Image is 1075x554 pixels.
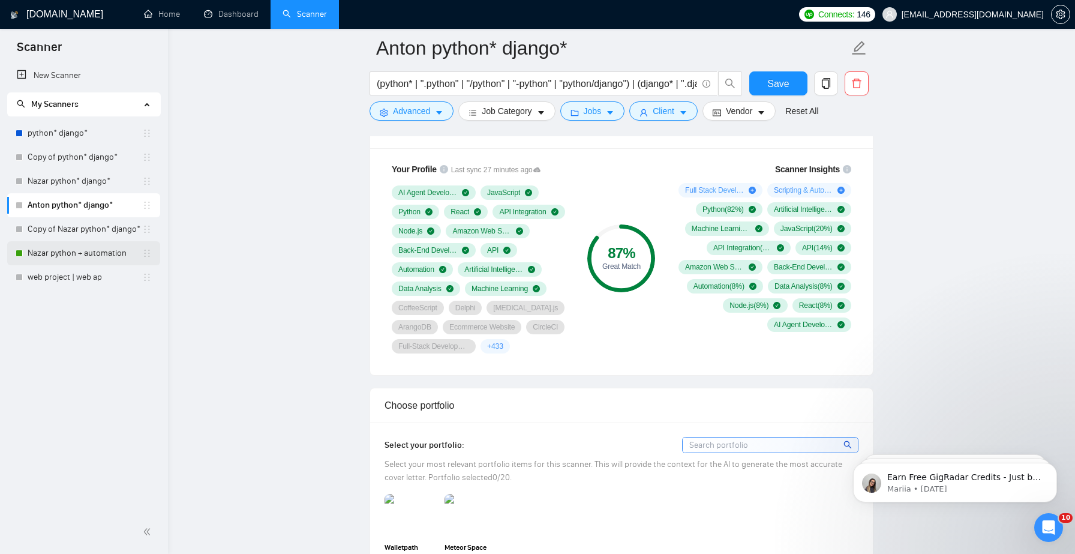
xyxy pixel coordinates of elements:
span: check-circle [837,206,845,213]
input: Search portfolio [683,438,858,453]
span: Advanced [393,104,430,118]
button: settingAdvancedcaret-down [370,101,454,121]
span: search [719,78,741,89]
span: holder [142,248,152,258]
a: setting [1051,10,1070,19]
li: Anton python* django* [7,193,160,217]
li: web project | web ap [7,265,160,289]
span: API Integration [499,207,546,217]
span: Scripting & Automation ( 14 %) [774,185,833,195]
a: homeHome [144,9,180,19]
img: logo [10,5,19,25]
span: double-left [143,526,155,538]
span: Last sync 27 minutes ago [451,164,541,176]
li: Nazar python* django* [7,169,160,193]
span: Automation [398,265,434,274]
span: edit [851,40,867,56]
span: check-circle [837,244,845,251]
span: Node.js [398,226,422,236]
button: Save [749,71,807,95]
span: holder [142,200,152,210]
span: CircleCI [533,322,558,332]
span: check-circle [474,208,481,215]
span: info-circle [702,80,710,88]
span: check-circle [425,208,433,215]
span: JavaScript ( 20 %) [780,224,833,233]
a: web project | web ap [28,265,142,289]
span: setting [380,108,388,117]
li: Copy of Nazar python* django* [7,217,160,241]
span: CoffeeScript [398,303,437,313]
span: Select your most relevant portfolio items for this scanner. This will provide the context for the... [385,459,842,483]
span: Data Analysis ( 8 %) [774,282,833,291]
a: dashboardDashboard [204,9,259,19]
li: New Scanner [7,64,160,88]
span: plus-circle [837,187,845,194]
span: check-circle [462,189,469,196]
span: Vendor [726,104,752,118]
span: plus-circle [749,187,756,194]
button: barsJob Categorycaret-down [458,101,555,121]
span: info-circle [843,165,851,173]
span: AI Agent Development [398,188,457,197]
span: Back-End Development [398,245,457,255]
span: AI Agent Development ( 6 %) [774,320,833,330]
span: API [487,245,499,255]
span: [MEDICAL_DATA].js [493,303,558,313]
span: JavaScript [487,188,520,197]
span: Artificial Intelligence ( 23 %) [774,205,833,214]
span: Artificial Intelligence [464,265,523,274]
span: Job Category [482,104,532,118]
span: check-circle [427,227,434,235]
a: searchScanner [283,9,327,19]
a: Anton python* django* [28,193,142,217]
span: check-circle [837,263,845,271]
span: Jobs [584,104,602,118]
span: check-circle [773,302,780,309]
span: setting [1052,10,1070,19]
span: check-circle [837,302,845,309]
span: user [639,108,648,117]
span: ArangoDB [398,322,431,332]
span: My Scanners [31,99,79,109]
span: check-circle [446,285,454,292]
span: check-circle [777,244,784,251]
button: userClientcaret-down [629,101,698,121]
a: python* django* [28,121,142,145]
span: Back-End Development ( 11 %) [774,262,833,272]
a: Nazar python + automation [28,241,142,265]
span: Client [653,104,674,118]
span: check-circle [749,206,756,213]
span: Ecommerce Website [449,322,515,332]
span: Data Analysis [398,284,442,294]
a: Copy of python* django* [28,145,142,169]
span: Python ( 82 %) [702,205,744,214]
button: copy [814,71,838,95]
span: check-circle [551,208,558,215]
span: idcard [713,108,721,117]
span: info-circle [440,165,448,173]
span: caret-down [435,108,443,117]
img: portfolio thumbnail image [385,494,437,536]
span: Connects: [818,8,854,21]
a: Copy of Nazar python* django* [28,217,142,241]
span: check-circle [749,263,756,271]
span: Delphi [455,303,476,313]
span: search [17,100,25,108]
span: check-circle [755,225,762,232]
span: Your Profile [392,164,437,174]
button: delete [845,71,869,95]
span: caret-down [606,108,614,117]
span: caret-down [679,108,687,117]
span: bars [469,108,477,117]
span: holder [142,152,152,162]
span: Full Stack Development ( 20 %) [685,185,744,195]
span: Save [767,76,789,91]
li: Copy of python* django* [7,145,160,169]
div: 87 % [587,246,655,260]
span: caret-down [537,108,545,117]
